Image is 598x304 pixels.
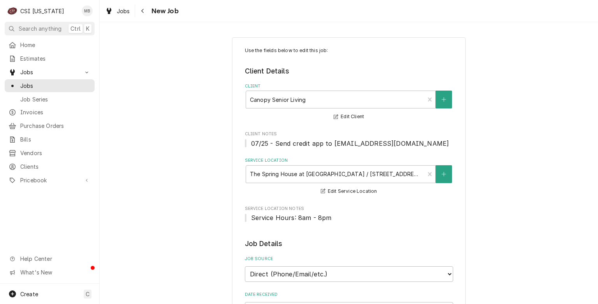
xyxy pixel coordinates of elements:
button: Edit Service Location [320,187,378,196]
span: Pricebook [20,176,79,184]
a: Clients [5,160,95,173]
p: Use the fields below to edit this job: [245,47,453,54]
a: Bills [5,133,95,146]
a: Invoices [5,106,95,119]
span: Bills [20,135,91,143]
div: C [7,5,18,16]
a: Home [5,38,95,51]
svg: Create New Client [441,97,446,102]
button: Create New Client [436,91,452,108]
span: Search anything [19,24,62,33]
span: 07/25 - Send credit app to [EMAIL_ADDRESS][DOMAIN_NAME] [251,140,449,147]
span: Estimates [20,54,91,63]
a: Go to Help Center [5,252,95,265]
span: Help Center [20,255,90,263]
a: Jobs [5,79,95,92]
div: Service Location [245,157,453,196]
div: MB [82,5,93,16]
a: Jobs [102,5,133,17]
span: Job Series [20,95,91,103]
a: Vendors [5,147,95,159]
svg: Create New Location [441,171,446,177]
legend: Client Details [245,66,453,76]
button: Edit Client [332,112,365,122]
div: Service Location Notes [245,206,453,222]
span: Jobs [20,68,79,76]
button: Create New Location [436,165,452,183]
div: Job Source [245,256,453,282]
a: Purchase Orders [5,119,95,132]
span: Jobs [20,82,91,90]
span: Purchase Orders [20,122,91,130]
span: Create [20,291,38,297]
div: Client Notes [245,131,453,148]
span: Clients [20,162,91,171]
span: Service Hours: 8am - 8pm [251,214,332,222]
span: Home [20,41,91,49]
span: Client Notes [245,131,453,137]
a: Go to Jobs [5,66,95,79]
span: Client Notes [245,139,453,148]
span: New Job [149,6,179,16]
a: Go to What's New [5,266,95,279]
button: Search anythingCtrlK [5,22,95,35]
div: Client [245,83,453,122]
span: Service Location Notes [245,206,453,212]
a: Job Series [5,93,95,106]
label: Job Source [245,256,453,262]
legend: Job Details [245,239,453,249]
a: Estimates [5,52,95,65]
span: Jobs [117,7,130,15]
span: C [86,290,90,298]
a: Go to Pricebook [5,174,95,187]
div: CSI Kentucky's Avatar [7,5,18,16]
div: CSI [US_STATE] [20,7,64,15]
span: K [86,24,90,33]
span: Invoices [20,108,91,116]
label: Client [245,83,453,89]
button: Navigate back [137,5,149,17]
div: Matt Brewington's Avatar [82,5,93,16]
label: Service Location [245,157,453,164]
span: What's New [20,268,90,276]
label: Date Received [245,292,453,298]
span: Ctrl [70,24,81,33]
span: Service Location Notes [245,213,453,222]
span: Vendors [20,149,91,157]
